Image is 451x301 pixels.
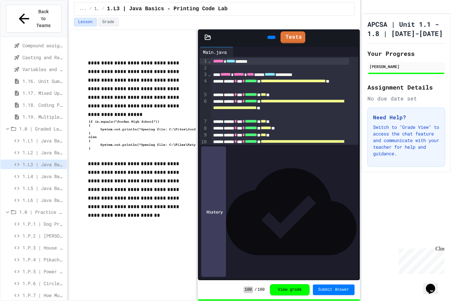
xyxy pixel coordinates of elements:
a: Tests [281,31,305,43]
span: 1.L2 | Java Basics - Paragraphs Lab [22,149,64,156]
span: 1.0 | Graded Labs [19,125,64,132]
div: Main.java [200,49,230,56]
span: 1.16. Unit Summary 1a (1.1-1.6) [22,78,64,85]
span: 1.19. Multiple Choice Exercises for Unit 1a (1.1-1.6) [22,113,64,120]
div: Chat with us now!Close [3,3,46,42]
div: 9 [200,132,208,138]
div: 4 [200,78,208,92]
div: No due date set [367,94,445,102]
span: 1.P.3 | House Practice Lab [22,244,64,251]
h2: Assignment Details [367,83,445,92]
span: 1.0 | Graded Labs [94,6,99,12]
span: 1.P.7 | How Much Time Practice Lab [22,292,64,299]
h2: Your Progress [367,49,445,58]
span: 1.0 | Practice Labs [19,208,64,215]
div: 10 [200,139,208,159]
span: 1.P.1 | Dog Practice Lab [22,220,64,227]
span: ... [80,6,87,12]
div: 1 [200,58,208,65]
iframe: chat widget [423,275,444,294]
button: Back to Teams [6,5,61,33]
span: Variables and Data Types - Quiz [22,66,64,73]
div: 7 [200,118,208,125]
div: 8 [200,125,208,132]
span: Fold line [208,72,211,77]
span: 1.P.6 | Circle Practice Lab [22,280,64,287]
div: 6 [200,98,208,118]
span: 1.P.4 | Pikachu Practice Lab [22,256,64,263]
span: 1.L5 | Java Basics - Mixed Number Lab [22,185,64,192]
span: Fold line [208,58,211,64]
button: Grade [98,18,119,26]
button: Submit Answer [313,284,355,295]
span: Compound assignment operators - Quiz [22,42,64,49]
div: 5 [200,92,208,98]
span: / [89,6,92,12]
div: [PERSON_NAME] [369,63,443,69]
span: 1.P.2 | [PERSON_NAME] Practice Lab [22,232,64,239]
span: Casting and Ranges of variables - Quiz [22,54,64,61]
span: 1.L1 | Java Basics - Fish Lab [22,137,64,144]
button: Lesson [74,18,97,26]
h1: APCSA | Unit 1.1 - 1.8 | [DATE]-[DATE] [367,19,445,38]
p: Switch to "Grade View" to access the chat feature and communicate with your teacher for help and ... [373,124,439,157]
div: History [201,146,226,277]
span: Back to Teams [36,8,51,29]
iframe: chat widget [396,246,444,274]
div: 2 [200,65,208,71]
div: Main.java [200,47,234,57]
button: View grade [270,284,310,295]
span: 1.17. Mixed Up Code Practice 1.1-1.6 [22,90,64,96]
span: 1.18. Coding Practice 1a (1.1-1.6) [22,101,64,108]
span: / [102,6,104,12]
span: 1.L6 | Java Basics - Final Calculator Lab [22,197,64,204]
span: Submit Answer [318,287,349,292]
h3: Need Help? [373,113,439,121]
span: 100 [257,287,265,292]
span: 1.L3 | Java Basics - Printing Code Lab [22,161,64,168]
span: 1.L4 | Java Basics - Rectangle Lab [22,173,64,180]
span: / [254,287,257,292]
span: 1.L3 | Java Basics - Printing Code Lab [107,5,228,13]
span: 100 [244,286,253,293]
div: 3 [200,71,208,78]
span: 1.P.5 | Power Bill Practice Lab [22,268,64,275]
